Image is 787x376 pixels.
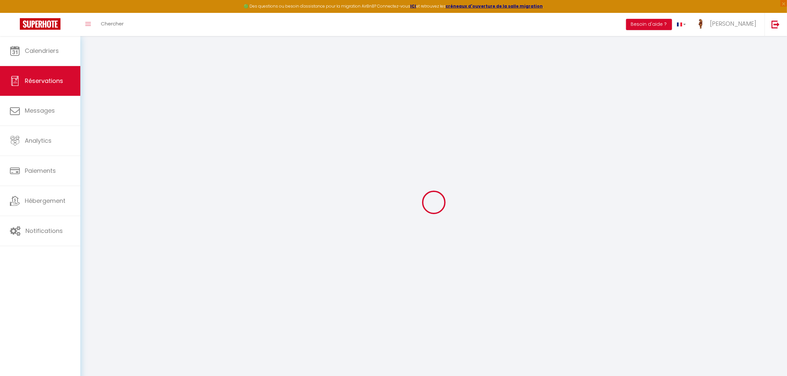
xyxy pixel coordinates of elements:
[25,47,59,55] span: Calendriers
[25,77,63,85] span: Réservations
[5,3,25,22] button: Ouvrir le widget de chat LiveChat
[25,227,63,235] span: Notifications
[626,19,672,30] button: Besoin d'aide ?
[25,106,55,115] span: Messages
[25,197,65,205] span: Hébergement
[446,3,543,9] a: créneaux d'ouverture de la salle migration
[691,13,765,36] a: ... [PERSON_NAME]
[25,167,56,175] span: Paiements
[25,136,52,145] span: Analytics
[710,19,756,28] span: [PERSON_NAME]
[96,13,129,36] a: Chercher
[20,18,60,30] img: Super Booking
[101,20,124,27] span: Chercher
[771,20,780,28] img: logout
[696,19,706,29] img: ...
[410,3,416,9] a: ICI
